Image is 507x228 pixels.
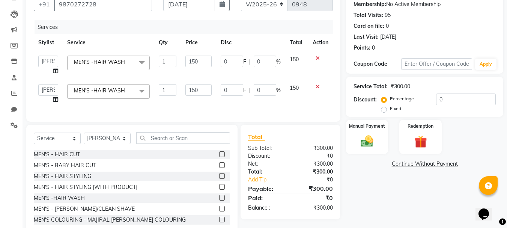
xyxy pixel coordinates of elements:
[354,96,377,104] div: Discount:
[242,144,290,152] div: Sub Total:
[181,34,216,51] th: Price
[154,34,181,51] th: Qty
[34,151,80,159] div: MEN'S - HAIR CUT
[276,58,281,66] span: %
[475,59,496,70] button: Apply
[348,160,502,168] a: Continue Without Payment
[242,176,298,184] a: Add Tip
[408,123,433,130] label: Redemption
[290,168,339,176] div: ₹300.00
[390,105,401,112] label: Fixed
[354,0,386,8] div: Membership:
[290,193,339,202] div: ₹0
[34,34,63,51] th: Stylist
[242,184,290,193] div: Payable:
[349,123,385,130] label: Manual Payment
[285,34,308,51] th: Total
[35,20,339,34] div: Services
[249,58,251,66] span: |
[390,95,414,102] label: Percentage
[242,168,290,176] div: Total:
[243,86,246,94] span: F
[354,33,379,41] div: Last Visit:
[242,204,290,212] div: Balance :
[357,134,377,148] img: _cash.svg
[63,34,154,51] th: Service
[216,34,285,51] th: Disc
[74,87,125,94] span: MEN'S -HAIR WASH
[354,83,388,91] div: Service Total:
[290,184,339,193] div: ₹300.00
[74,59,125,65] span: MEN'S -HAIR WASH
[243,58,246,66] span: F
[242,160,290,168] div: Net:
[290,85,299,91] span: 150
[125,87,128,94] a: x
[34,205,135,213] div: MEN'S - [PERSON_NAME]/CLEAN SHAVE
[354,60,401,68] div: Coupon Code
[308,34,333,51] th: Action
[34,194,85,202] div: MEN'S -HAIR WASH
[290,152,339,160] div: ₹0
[276,86,281,94] span: %
[242,193,290,202] div: Paid:
[249,86,251,94] span: |
[34,162,96,169] div: MEN'S - BABY HAIR CUT
[385,11,391,19] div: 95
[34,183,137,191] div: MEN'S - HAIR STYLING [WITH PRODUCT]
[354,11,383,19] div: Total Visits:
[34,172,91,180] div: MEN'S - HAIR STYLING
[290,56,299,63] span: 150
[391,83,410,91] div: ₹300.00
[401,58,472,70] input: Enter Offer / Coupon Code
[475,198,499,220] iframe: chat widget
[136,132,230,144] input: Search or Scan
[354,44,370,52] div: Points:
[354,22,384,30] div: Card on file:
[299,176,339,184] div: ₹0
[380,33,396,41] div: [DATE]
[248,133,265,141] span: Total
[372,44,375,52] div: 0
[411,134,431,149] img: _gift.svg
[34,216,186,224] div: MEN'S COLOURING - MAJIRAL [PERSON_NAME] COLOURING
[290,144,339,152] div: ₹300.00
[125,59,128,65] a: x
[386,22,389,30] div: 0
[354,0,496,8] div: No Active Membership
[242,152,290,160] div: Discount:
[290,204,339,212] div: ₹300.00
[290,160,339,168] div: ₹300.00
